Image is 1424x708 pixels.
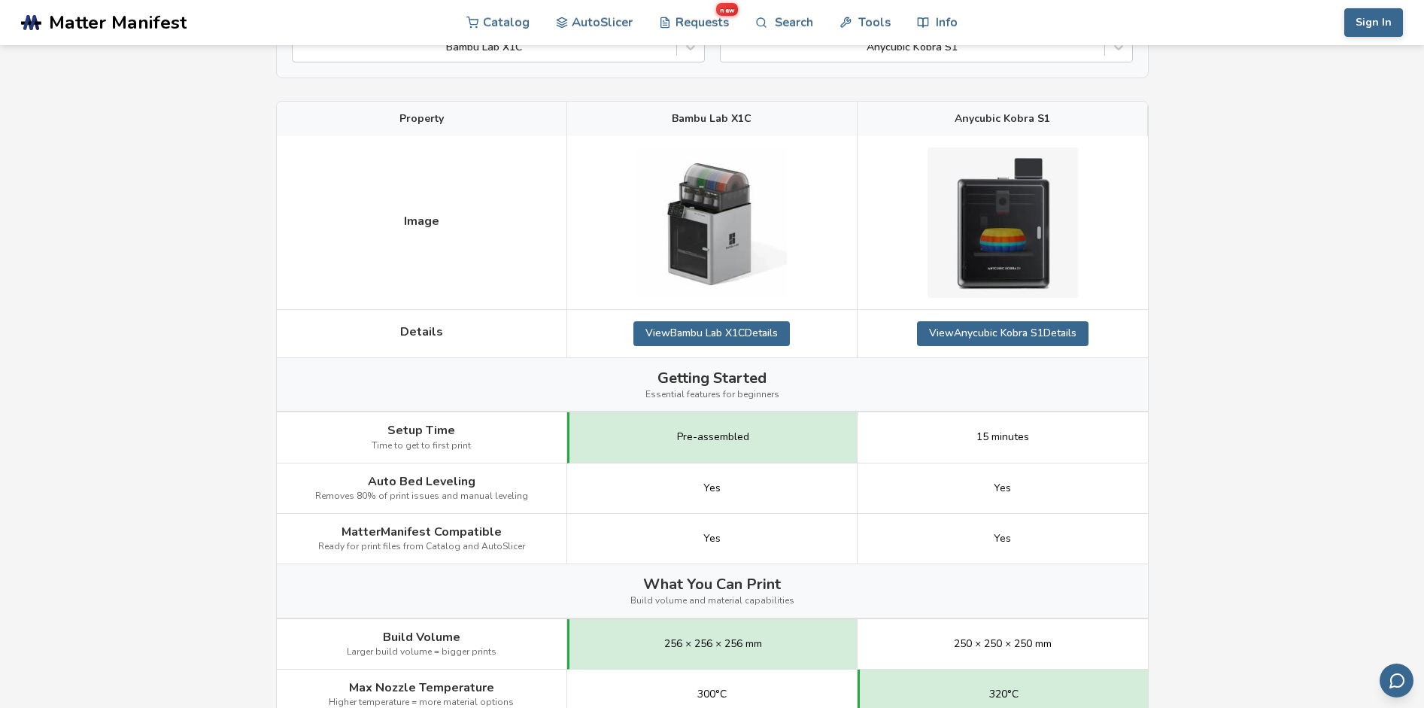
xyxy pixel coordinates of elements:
span: new [716,3,738,16]
span: Removes 80% of print issues and manual leveling [315,491,528,502]
input: Bambu Lab X1C [300,41,303,53]
button: Sign In [1344,8,1403,37]
a: ViewBambu Lab X1CDetails [633,321,790,345]
span: Yes [703,482,721,494]
span: Higher temperature = more material options [329,697,514,708]
span: Max Nozzle Temperature [349,681,494,694]
span: Yes [703,533,721,545]
span: Anycubic Kobra S1 [955,113,1050,125]
span: Matter Manifest [49,12,187,33]
span: Time to get to first print [372,441,471,451]
img: Anycubic Kobra S1 [928,147,1078,298]
span: 300°C [697,688,727,700]
span: What You Can Print [643,576,781,593]
span: 15 minutes [976,431,1029,443]
span: Details [400,325,443,339]
span: Yes [994,482,1011,494]
span: 256 × 256 × 256 mm [664,638,762,650]
span: 320°C [989,688,1019,700]
input: Anycubic Kobra S1 [728,41,731,53]
span: Getting Started [657,369,767,387]
span: Property [399,113,444,125]
span: 250 × 250 × 250 mm [954,638,1052,650]
span: Setup Time [387,424,455,437]
span: Essential features for beginners [645,390,779,400]
span: Build volume and material capabilities [630,596,794,606]
span: MatterManifest Compatible [342,525,502,539]
span: Ready for print files from Catalog and AutoSlicer [318,542,525,552]
span: Auto Bed Leveling [368,475,475,488]
a: ViewAnycubic Kobra S1Details [917,321,1088,345]
span: Image [404,214,439,228]
span: Pre-assembled [677,431,749,443]
span: Yes [994,533,1011,545]
button: Send feedback via email [1380,664,1413,697]
span: Bambu Lab X1C [672,113,751,125]
img: Bambu Lab X1C [636,147,787,298]
span: Larger build volume = bigger prints [347,647,496,658]
span: Build Volume [383,631,460,644]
